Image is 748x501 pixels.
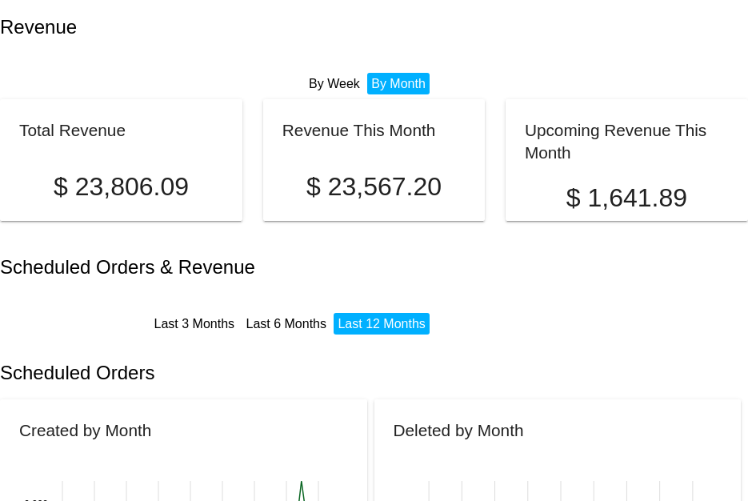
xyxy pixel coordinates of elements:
a: Last 6 Months [246,317,326,331]
p: $ 1,641.89 [525,183,729,213]
a: Last 12 Months [338,317,425,331]
p: $ 23,567.20 [282,172,466,202]
p: $ 23,806.09 [19,172,223,202]
h2: Created by Month [19,421,151,439]
li: By Month [367,73,430,94]
h2: Revenue This Month [282,121,436,139]
a: Last 3 Months [154,317,235,331]
h2: Upcoming Revenue This Month [525,121,706,162]
li: By Week [305,73,364,94]
h2: Deleted by Month [394,421,524,439]
h2: Total Revenue [19,121,126,139]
